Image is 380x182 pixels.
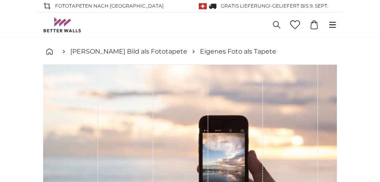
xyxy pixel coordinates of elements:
[272,3,329,9] span: Geliefert bis 9. Sept.
[199,3,207,9] img: Schweiz
[200,47,276,56] a: Eigenes Foto als Tapete
[70,47,187,56] a: [PERSON_NAME] Bild als Fototapete
[55,2,164,10] span: Fototapeten nach [GEOGRAPHIC_DATA]
[270,3,329,9] span: -
[221,3,270,9] span: GRATIS Lieferung!
[43,17,81,32] img: Betterwalls
[43,39,337,65] nav: breadcrumbs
